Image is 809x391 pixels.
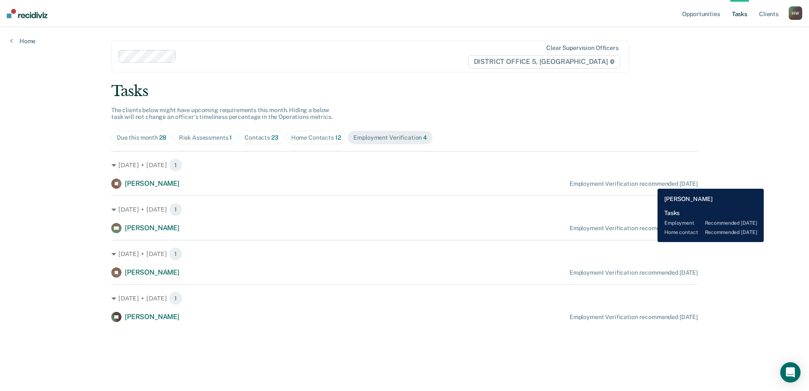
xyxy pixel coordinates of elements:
div: [DATE] • [DATE] 1 [111,292,698,305]
div: Employment Verification recommended [DATE] [570,225,698,232]
span: [PERSON_NAME] [125,179,179,187]
span: 12 [335,134,341,141]
span: 4 [423,134,427,141]
div: Employment Verification [353,134,427,141]
span: [PERSON_NAME] [125,313,179,321]
div: Contacts [245,134,278,141]
div: Clear supervision officers [546,44,618,52]
div: [DATE] • [DATE] 1 [111,247,698,261]
div: [DATE] • [DATE] 1 [111,203,698,216]
span: 28 [159,134,166,141]
span: 1 [169,158,182,172]
span: DISTRICT OFFICE 5, [GEOGRAPHIC_DATA] [468,55,620,69]
div: Employment Verification recommended [DATE] [570,314,698,321]
span: 1 [169,203,182,216]
span: [PERSON_NAME] [125,224,179,232]
span: 1 [169,292,182,305]
span: 1 [229,134,232,141]
span: 1 [169,247,182,261]
a: Home [10,37,36,45]
div: Tasks [111,83,698,100]
div: [DATE] • [DATE] 1 [111,158,698,172]
div: Risk Assessments [179,134,232,141]
div: Employment Verification recommended [DATE] [570,180,698,187]
div: Home Contacts [291,134,341,141]
div: Open Intercom Messenger [780,362,801,383]
span: [PERSON_NAME] [125,268,179,276]
div: Due this month [117,134,166,141]
img: Recidiviz [7,9,47,18]
div: H W [789,6,802,20]
div: Employment Verification recommended [DATE] [570,269,698,276]
button: HW [789,6,802,20]
span: The clients below might have upcoming requirements this month. Hiding a below task will not chang... [111,107,333,121]
span: 23 [271,134,278,141]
